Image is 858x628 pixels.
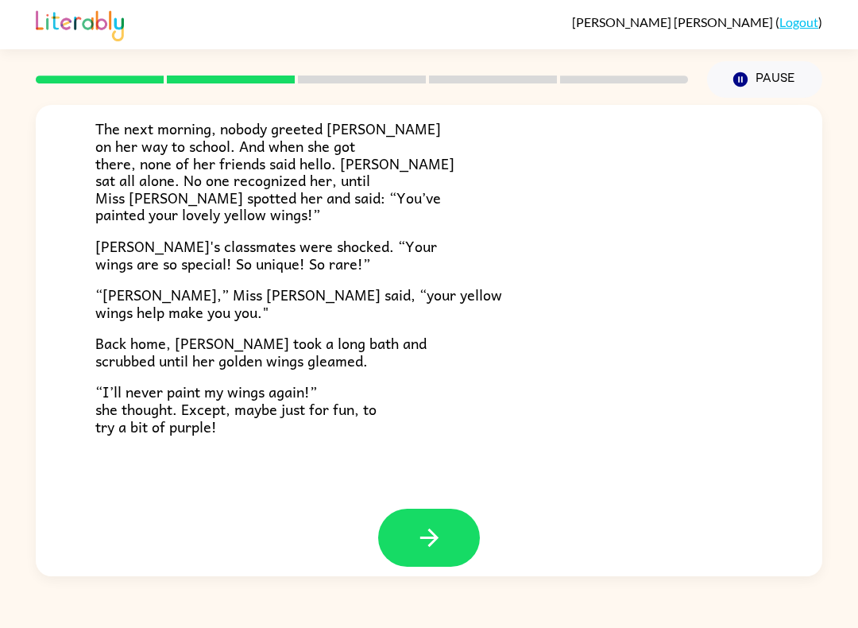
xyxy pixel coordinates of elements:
[95,331,427,372] span: Back home, [PERSON_NAME] took a long bath and scrubbed until her golden wings gleamed.
[36,6,124,41] img: Literably
[707,61,822,98] button: Pause
[572,14,822,29] div: ( )
[95,117,454,226] span: The next morning, nobody greeted [PERSON_NAME] on her way to school. And when she got there, none...
[95,283,502,324] span: “[PERSON_NAME],” Miss [PERSON_NAME] said, “your yellow wings help make you you."
[95,380,377,437] span: “I’ll never paint my wings again!” she thought. Except, maybe just for fun, to try a bit of purple!
[572,14,775,29] span: [PERSON_NAME] [PERSON_NAME]
[779,14,818,29] a: Logout
[95,235,437,275] span: [PERSON_NAME]'s classmates were shocked. “Your wings are so special! So unique! So rare!”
